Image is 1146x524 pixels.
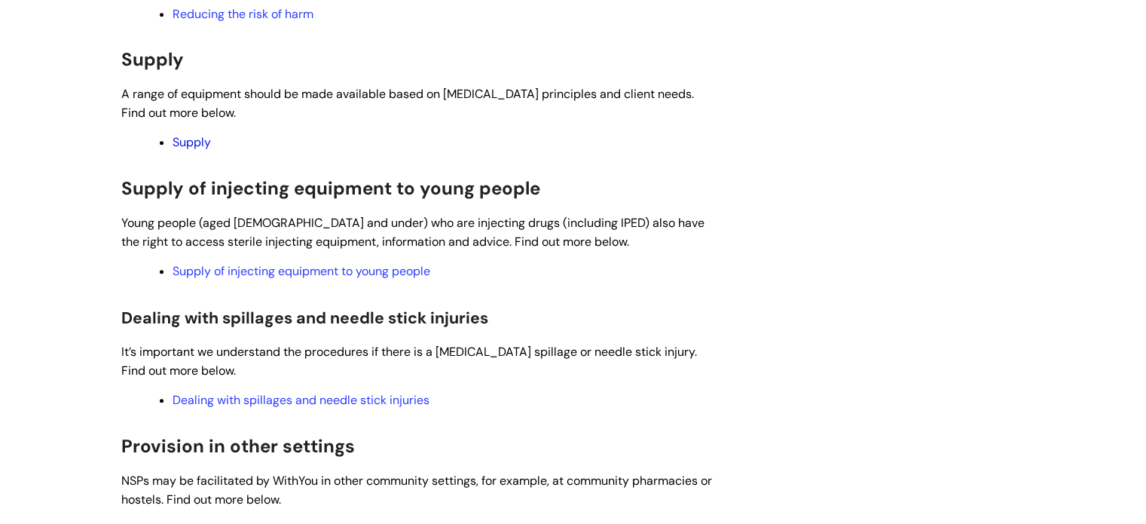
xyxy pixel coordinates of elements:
[173,263,430,279] a: Supply of injecting equipment to young people
[121,308,488,329] span: Dealing with spillages and needle stick injuries
[121,47,184,71] span: Supply
[121,215,704,250] span: Young people (aged [DEMOGRAPHIC_DATA] and under) who are injecting drugs (including IPED) also ha...
[121,434,355,458] span: Provision in other settings
[121,473,712,507] span: NSPs may be facilitated by WithYou in other community settings, for example, at community pharmac...
[173,6,313,22] a: Reducing the risk of harm
[173,392,429,408] a: Dealing with spillages and needle stick injuries
[121,176,540,200] span: Supply of injecting equipment to young people
[121,86,694,121] span: A range of equipment should be made available based on [MEDICAL_DATA] principles and client needs...
[173,134,211,150] a: Supply
[121,344,697,378] span: It’s important we understand the procedures if there is a [MEDICAL_DATA] spillage or needle stick...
